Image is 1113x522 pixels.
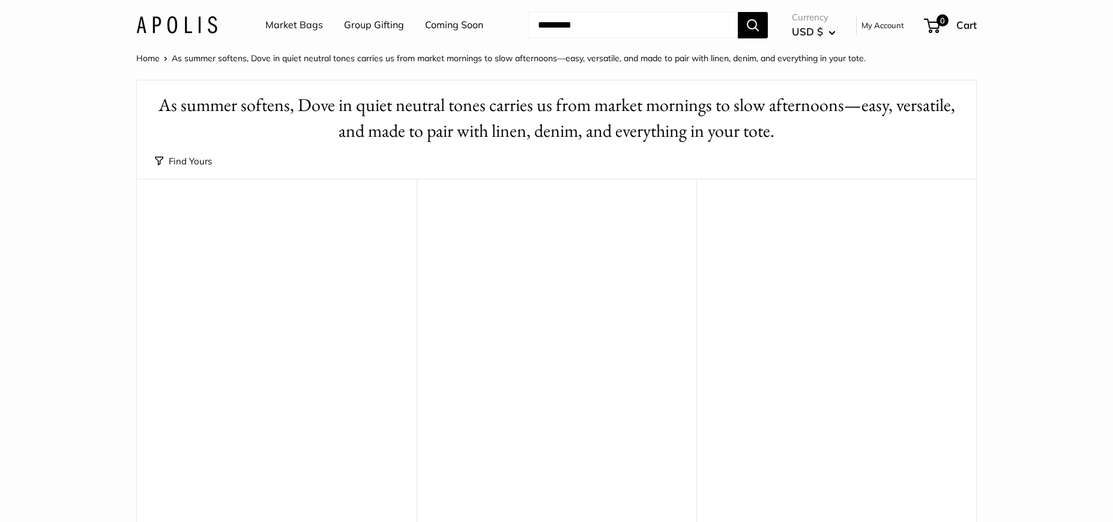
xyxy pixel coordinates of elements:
input: Search... [528,12,738,38]
a: description_Make it yours with custom printed text.description_The Original Market bag in its 4 n... [708,209,964,464]
nav: Breadcrumb [136,50,866,66]
span: Cart [956,19,977,31]
a: Group Gifting [344,16,404,34]
a: Petite Market Bag in Naturaldescription_Effortless style that elevates every moment [429,209,684,464]
a: 0 Cart [925,16,977,35]
button: Find Yours [155,153,212,170]
img: Apolis [136,16,217,34]
a: Coming Soon [425,16,483,34]
span: As summer softens, Dove in quiet neutral tones carries us from market mornings to slow afternoons... [172,53,866,64]
span: USD $ [792,25,823,38]
button: Search [738,12,768,38]
span: Currency [792,9,836,26]
button: USD $ [792,22,836,41]
a: My Account [861,18,904,32]
span: 0 [937,14,949,26]
a: Home [136,53,160,64]
h1: As summer softens, Dove in quiet neutral tones carries us from market mornings to slow afternoons... [155,92,958,144]
a: Market Bags [265,16,323,34]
